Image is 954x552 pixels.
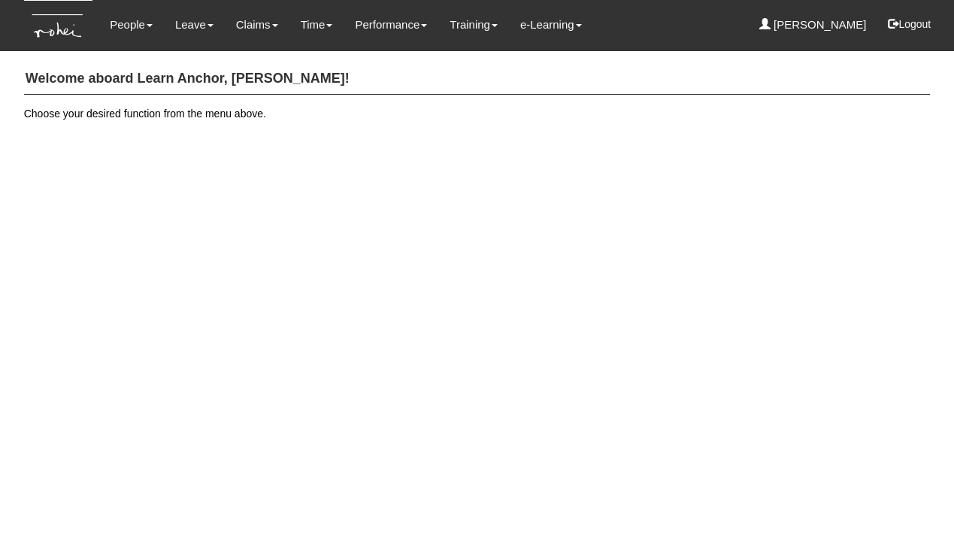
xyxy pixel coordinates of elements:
a: e-Learning [520,8,582,42]
iframe: chat widget [891,492,939,537]
a: Time [301,8,333,42]
img: KTs7HI1dOZG7tu7pUkOpGGQAiEQAiEQAj0IhBB1wtXDg6BEAiBEAiBEAiB4RGIoBtemSRFIRACIRACIRACIdCLQARdL1w5OAR... [24,1,92,51]
a: Training [450,8,498,42]
a: Performance [355,8,427,42]
p: Choose your desired function from the menu above. [24,106,931,121]
a: People [110,8,153,42]
h4: Welcome aboard Learn Anchor, [PERSON_NAME]! [24,64,931,95]
a: [PERSON_NAME] [759,8,867,42]
a: Claims [236,8,278,42]
button: Logout [877,6,941,42]
a: Leave [175,8,214,42]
